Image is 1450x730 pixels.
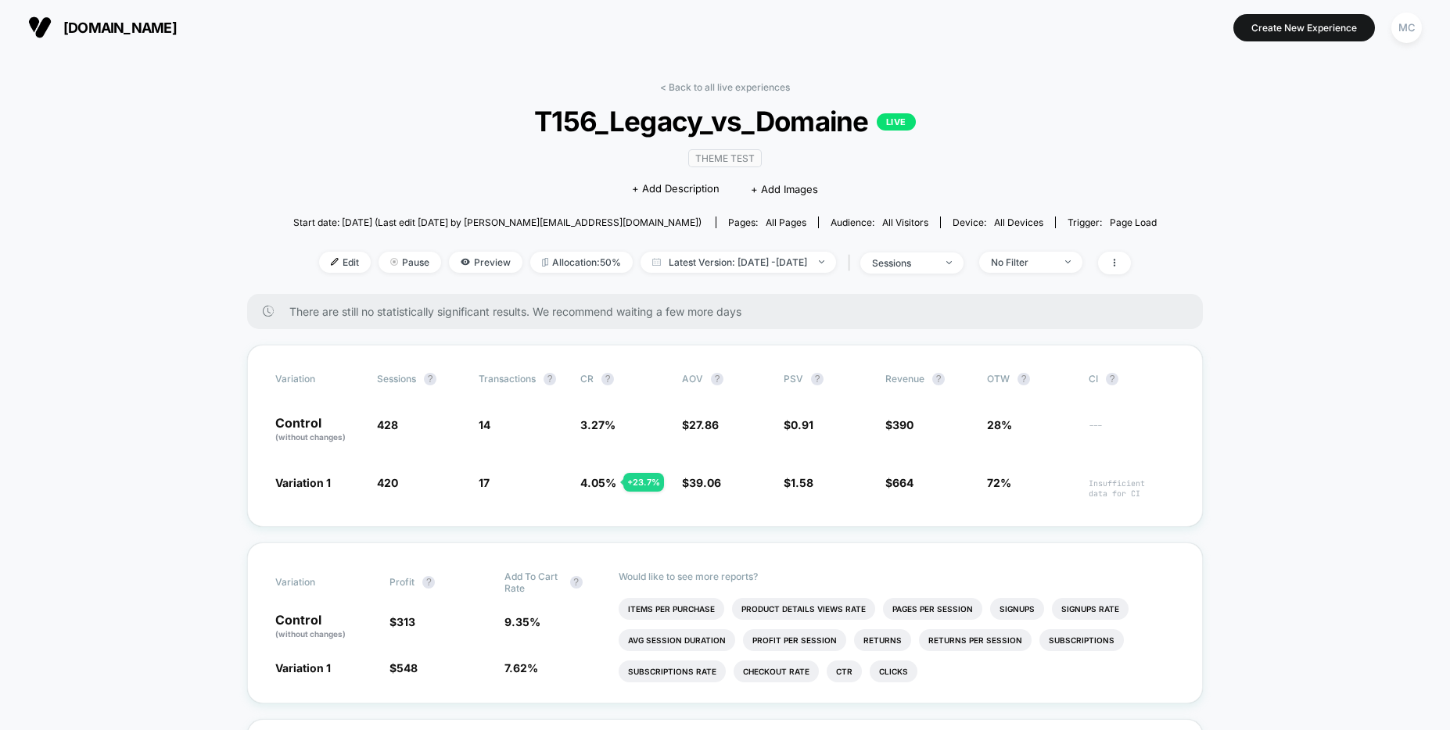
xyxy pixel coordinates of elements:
span: 420 [377,476,398,489]
span: Variation [275,571,361,594]
div: Trigger: [1068,216,1157,228]
span: Start date: [DATE] (Last edit [DATE] by [PERSON_NAME][EMAIL_ADDRESS][DOMAIN_NAME]) [293,216,702,228]
button: ? [601,373,614,385]
button: Create New Experience [1233,14,1375,41]
span: $ [682,476,721,489]
li: Checkout Rate [734,660,819,682]
img: end [1065,260,1071,263]
span: all devices [994,216,1043,228]
span: 72% [987,476,1011,489]
li: Pages Per Session [883,598,982,620]
span: 4.05 % [580,476,616,489]
span: 39.06 [689,476,721,489]
span: 390 [892,418,913,431]
button: ? [570,576,583,589]
span: [DOMAIN_NAME] [63,20,177,36]
span: There are still no statistically significant results. We recommend waiting a few more days [289,305,1172,318]
button: ? [932,373,945,385]
li: Clicks [870,660,917,682]
span: 28% [987,418,1012,431]
span: Latest Version: [DATE] - [DATE] [641,252,836,273]
img: end [946,261,952,264]
span: $ [389,661,418,675]
span: 3.27 % [580,418,616,431]
button: [DOMAIN_NAME] [23,15,181,40]
li: Returns [854,629,911,651]
a: < Back to all live experiences [660,81,790,93]
span: 0.91 [791,418,813,431]
span: CR [580,373,594,385]
p: LIVE [877,113,916,131]
button: ? [544,373,556,385]
span: Pause [379,252,441,273]
span: Transactions [479,373,536,385]
img: end [819,260,824,263]
span: Variation 1 [275,476,331,489]
span: 428 [377,418,398,431]
button: ? [422,576,435,589]
li: Subscriptions Rate [619,660,726,682]
button: ? [811,373,824,385]
span: Device: [940,216,1055,228]
span: (without changes) [275,432,346,442]
span: 7.62 % [504,661,538,675]
span: --- [1089,420,1175,443]
span: Revenue [885,373,924,385]
span: $ [682,418,719,431]
span: All Visitors [882,216,928,228]
span: Variation [275,373,361,385]
img: calendar [652,258,661,266]
div: sessions [872,257,935,269]
button: ? [1018,373,1030,385]
span: | [844,252,860,274]
p: Control [275,417,361,443]
button: ? [424,373,436,385]
li: Profit Per Session [743,629,846,651]
span: $ [885,418,913,431]
div: Audience: [831,216,928,228]
div: MC [1391,13,1422,43]
div: + 23.7 % [623,473,664,492]
button: MC [1387,12,1427,44]
span: OTW [987,373,1073,385]
div: No Filter [991,256,1053,268]
li: Ctr [827,660,862,682]
span: 548 [397,661,418,675]
span: 664 [892,476,913,489]
img: end [390,258,398,266]
li: Product Details Views Rate [732,598,875,620]
span: 27.86 [689,418,719,431]
span: 1.58 [791,476,813,489]
span: Page Load [1110,216,1157,228]
span: + Add Images [751,183,818,195]
span: 14 [479,418,490,431]
span: 9.35 % [504,615,540,628]
p: Would like to see more reports? [619,571,1175,582]
span: (without changes) [275,629,346,639]
span: $ [389,615,415,628]
span: Variation 1 [275,661,331,675]
span: PSV [784,373,803,385]
li: Returns Per Session [919,629,1032,651]
span: all pages [766,216,806,228]
span: $ [784,476,813,489]
span: Profit [389,576,415,588]
span: Edit [319,252,371,273]
span: $ [885,476,913,489]
span: Add To Cart Rate [504,571,562,594]
span: AOV [682,373,703,385]
li: Signups [990,598,1044,620]
img: rebalance [542,258,548,267]
span: $ [784,418,813,431]
p: Control [275,614,374,640]
span: Insufficient data for CI [1089,478,1175,499]
span: Sessions [377,373,416,385]
span: 313 [397,615,415,628]
span: Theme Test [688,149,762,167]
img: edit [331,258,339,266]
img: Visually logo [28,16,52,39]
span: Preview [449,252,522,273]
li: Signups Rate [1052,598,1129,620]
button: ? [711,373,723,385]
li: Items Per Purchase [619,598,724,620]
